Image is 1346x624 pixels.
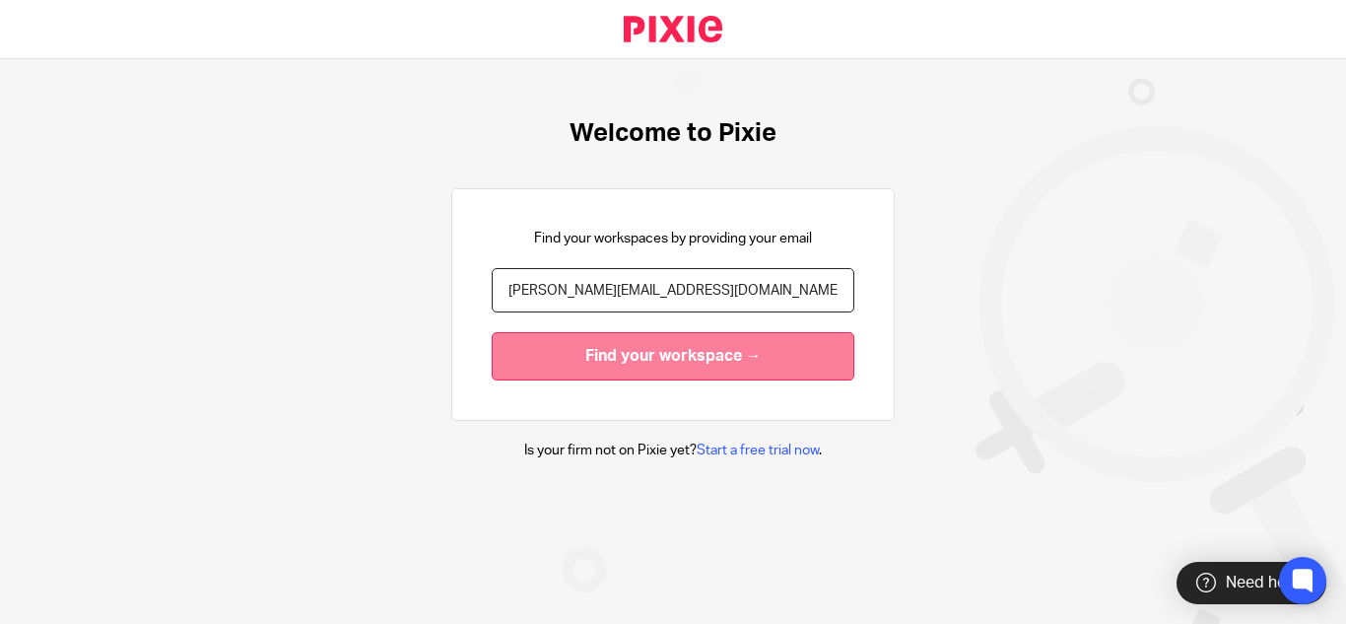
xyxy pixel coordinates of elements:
input: Find your workspace → [492,332,854,381]
h1: Welcome to Pixie [570,118,776,149]
input: name@example.com [492,268,854,312]
p: Find your workspaces by providing your email [534,229,812,248]
p: Is your firm not on Pixie yet? . [524,441,822,460]
a: Start a free trial now [697,444,819,457]
div: Need help? [1177,562,1326,604]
